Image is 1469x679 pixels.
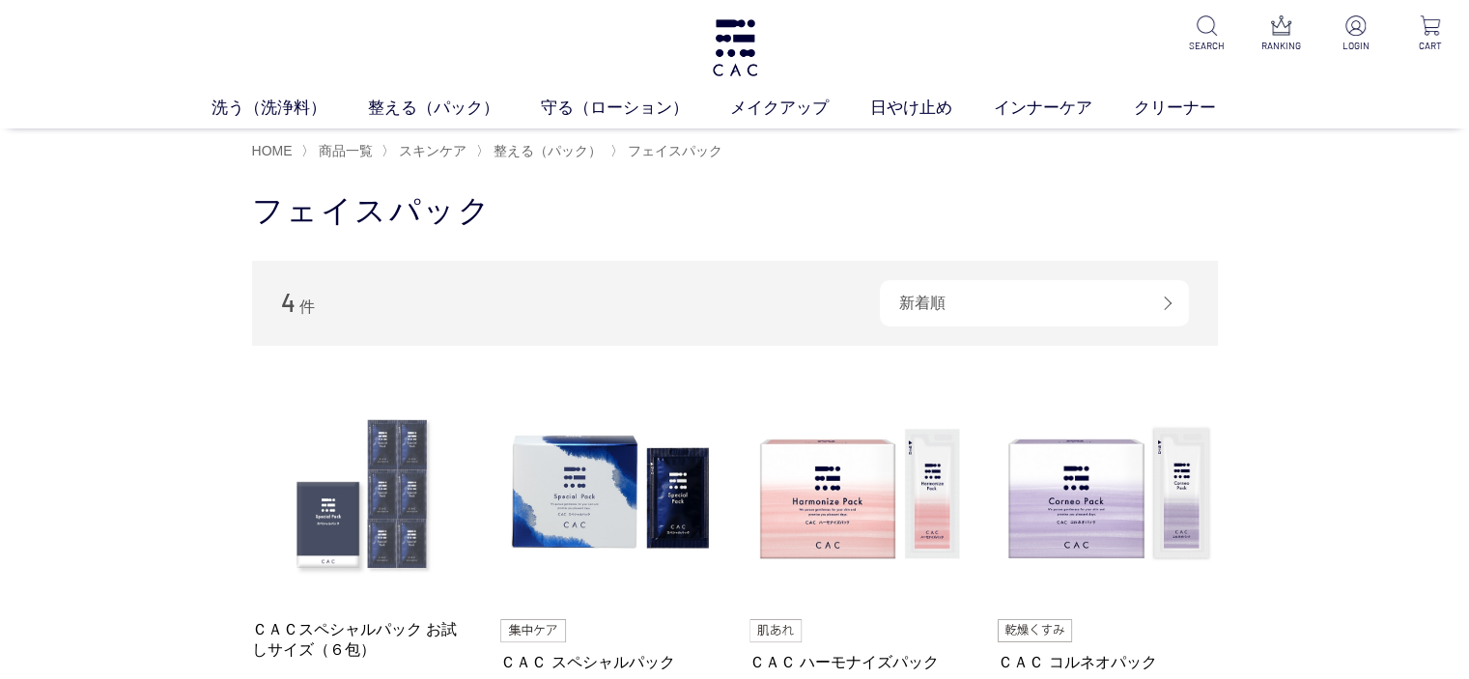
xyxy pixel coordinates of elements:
[490,143,602,158] a: 整える（パック）
[399,143,466,158] span: スキンケア
[870,96,994,121] a: 日やけ止め
[710,19,760,76] img: logo
[749,619,802,642] img: 肌あれ
[994,96,1134,121] a: インナーケア
[1332,15,1379,53] a: LOGIN
[628,143,722,158] span: フェイスパック
[301,142,378,160] li: 〉
[299,298,315,315] span: 件
[1134,96,1257,121] a: クリーナー
[252,384,472,605] img: ＣＡＣスペシャルパック お試しサイズ（６包）
[476,142,607,160] li: 〉
[730,96,870,121] a: メイクアップ
[610,142,727,160] li: 〉
[500,652,720,672] a: ＣＡＣ スペシャルパック
[395,143,466,158] a: スキンケア
[880,280,1189,326] div: 新着順
[998,619,1072,642] img: 乾燥くすみ
[749,384,970,605] img: ＣＡＣ ハーモナイズパック
[541,96,730,121] a: 守る（ローション）
[624,143,722,158] a: フェイスパック
[1406,39,1454,53] p: CART
[319,143,373,158] span: 商品一覧
[500,384,720,605] img: ＣＡＣ スペシャルパック
[1406,15,1454,53] a: CART
[1257,39,1305,53] p: RANKING
[494,143,602,158] span: 整える（パック）
[381,142,471,160] li: 〉
[212,96,368,121] a: 洗う（洗浄料）
[315,143,373,158] a: 商品一覧
[252,190,1218,232] h1: フェイスパック
[998,652,1218,672] a: ＣＡＣ コルネオパック
[1257,15,1305,53] a: RANKING
[252,143,293,158] a: HOME
[368,96,541,121] a: 整える（パック）
[1332,39,1379,53] p: LOGIN
[281,287,296,317] span: 4
[998,384,1218,605] img: ＣＡＣ コルネオパック
[1183,15,1230,53] a: SEARCH
[749,652,970,672] a: ＣＡＣ ハーモナイズパック
[1183,39,1230,53] p: SEARCH
[500,619,566,642] img: 集中ケア
[252,619,472,661] a: ＣＡＣスペシャルパック お試しサイズ（６包）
